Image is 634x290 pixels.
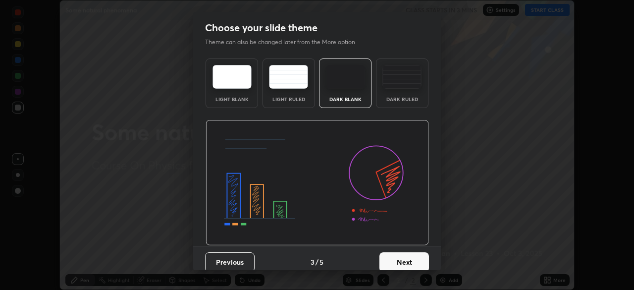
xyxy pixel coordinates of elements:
img: lightTheme.e5ed3b09.svg [212,65,252,89]
img: darkTheme.f0cc69e5.svg [326,65,365,89]
h4: 5 [319,257,323,267]
img: lightRuledTheme.5fabf969.svg [269,65,308,89]
h4: / [316,257,318,267]
img: darkThemeBanner.d06ce4a2.svg [206,120,429,246]
div: Light Ruled [269,97,309,102]
p: Theme can also be changed later from the More option [205,38,366,47]
div: Light Blank [212,97,252,102]
div: Dark Ruled [382,97,422,102]
button: Previous [205,252,255,272]
h2: Choose your slide theme [205,21,317,34]
img: darkRuledTheme.de295e13.svg [382,65,422,89]
button: Next [379,252,429,272]
div: Dark Blank [325,97,365,102]
h4: 3 [311,257,315,267]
